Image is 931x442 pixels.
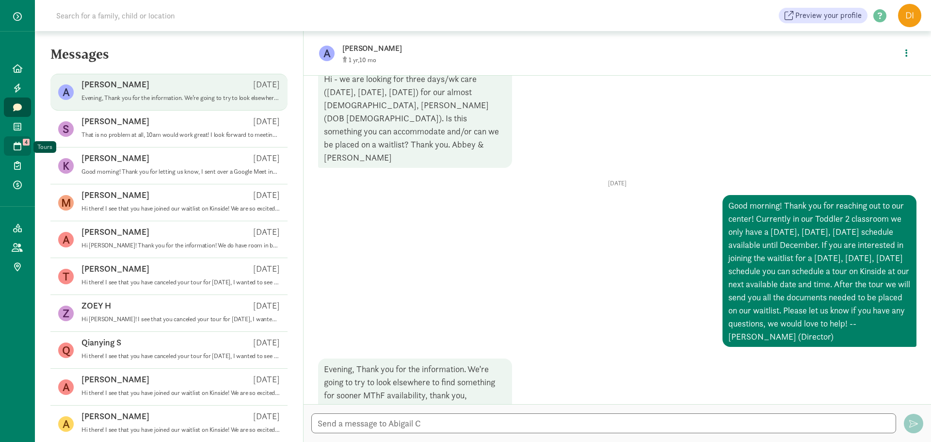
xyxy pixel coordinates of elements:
[81,152,149,164] p: [PERSON_NAME]
[58,416,74,432] figure: A
[58,306,74,321] figure: Z
[81,374,149,385] p: [PERSON_NAME]
[253,189,280,201] p: [DATE]
[253,300,280,311] p: [DATE]
[81,226,149,238] p: [PERSON_NAME]
[359,56,376,64] span: 10
[81,115,149,127] p: [PERSON_NAME]
[58,121,74,137] figure: S
[349,56,359,64] span: 1
[50,6,322,25] input: Search for a family, child or location
[58,158,74,174] figure: K
[4,136,31,156] a: 4
[81,300,111,311] p: ZOEY H
[253,226,280,238] p: [DATE]
[81,426,280,434] p: Hi there! I see that you have joined our waitlist on Kinside! We are so excited that you would li...
[58,232,74,247] figure: A
[23,139,30,146] span: 4
[81,278,280,286] p: Hi there! I see that you have canceled your tour for [DATE], I wanted to see if you were interest...
[318,68,512,168] div: Hi - we are looking for three days/wk care ([DATE], [DATE], [DATE]) for our almost [DEMOGRAPHIC_D...
[81,263,149,275] p: [PERSON_NAME]
[81,242,280,249] p: Hi [PERSON_NAME]! Thank you for the information! We do have room in both our Infant 1 and Infant ...
[253,152,280,164] p: [DATE]
[319,46,335,61] figure: A
[81,389,280,397] p: Hi there! I see that you have joined our waitlist on Kinside! We are so excited that you would li...
[58,379,74,395] figure: A
[253,410,280,422] p: [DATE]
[253,263,280,275] p: [DATE]
[253,115,280,127] p: [DATE]
[253,374,280,385] p: [DATE]
[81,79,149,90] p: [PERSON_NAME]
[81,337,121,348] p: Qianying S
[58,195,74,211] figure: M
[81,352,280,360] p: Hi there! I see that you have canceled your tour for [DATE], I wanted to see if you were interest...
[722,195,916,347] div: Good morning! Thank you for reaching out to our center! Currently in our Toddler 2 classroom we o...
[318,180,916,187] p: [DATE]
[58,269,74,284] figure: T
[81,189,149,201] p: [PERSON_NAME]
[81,168,280,176] p: Good morning! Thank you for letting us know, I sent over a Google Meet invitation for [DATE] 5:00...
[342,42,648,55] p: [PERSON_NAME]
[253,79,280,90] p: [DATE]
[779,8,867,23] a: Preview your profile
[795,10,862,21] span: Preview your profile
[81,205,280,213] p: Hi there! I see that you have joined our waitlist on Kinside! We are so excited that you would li...
[318,359,512,419] div: Evening, Thank you for the information. We’re going to try to look elsewhere to find something fo...
[35,47,303,70] h5: Messages
[37,142,52,152] div: Tours
[58,343,74,358] figure: Q
[81,410,149,422] p: [PERSON_NAME]
[81,131,280,139] p: That is no problem at all, 10am would work great! I look forward to meeting with you then.
[58,84,74,100] figure: A
[253,337,280,348] p: [DATE]
[81,315,280,323] p: Hi [PERSON_NAME]! I see that you canceled your tour for [DATE], I wanted to see if you were inter...
[81,94,280,102] p: Evening, Thank you for the information. We’re going to try to look elsewhere to find something fo...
